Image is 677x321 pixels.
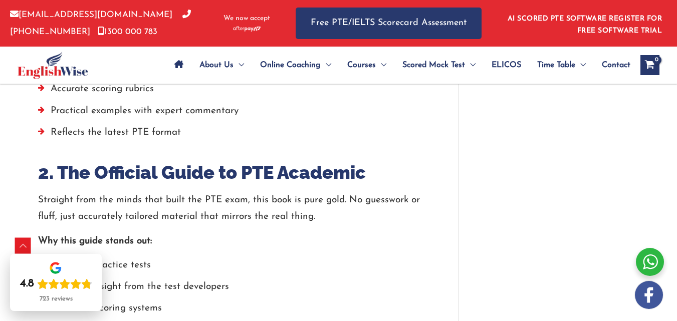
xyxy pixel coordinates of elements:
[484,48,529,83] a: ELICOS
[10,11,191,36] a: [PHONE_NUMBER]
[492,48,521,83] span: ELICOS
[38,161,428,184] h2: 2. The Official Guide to PTE Academic
[252,48,339,83] a: Online CoachingMenu Toggle
[10,11,172,19] a: [EMAIL_ADDRESS][DOMAIN_NAME]
[223,14,270,24] span: We now accept
[321,48,331,83] span: Menu Toggle
[296,8,482,39] a: Free PTE/IELTS Scorecard Assessment
[640,55,659,75] a: View Shopping Cart, empty
[98,28,157,36] a: 1300 000 783
[38,103,428,124] li: Practical examples with expert commentary
[199,48,234,83] span: About Us
[38,192,428,225] p: Straight from the minds that built the PTE exam, this book is pure gold. No guesswork or fluff, j...
[376,48,386,83] span: Menu Toggle
[38,124,428,146] li: Reflects the latest PTE format
[508,15,662,35] a: AI SCORED PTE SOFTWARE REGISTER FOR FREE SOFTWARE TRIAL
[234,48,244,83] span: Menu Toggle
[191,48,252,83] a: About UsMenu Toggle
[38,236,152,246] strong: Why this guide stands out:
[260,48,321,83] span: Online Coaching
[575,48,586,83] span: Menu Toggle
[502,7,667,40] aside: Header Widget 1
[20,277,34,291] div: 4.8
[594,48,630,83] a: Contact
[347,48,376,83] span: Courses
[166,48,630,83] nav: Site Navigation: Main Menu
[394,48,484,83] a: Scored Mock TestMenu Toggle
[402,48,465,83] span: Scored Mock Test
[38,257,428,278] li: Real PTE practice tests
[529,48,594,83] a: Time TableMenu Toggle
[38,81,428,102] li: Accurate scoring rubrics
[38,278,428,300] li: Exclusive insight from the test developers
[20,277,92,291] div: Rating: 4.8 out of 5
[233,26,261,32] img: Afterpay-Logo
[537,48,575,83] span: Time Table
[465,48,476,83] span: Menu Toggle
[635,281,663,309] img: white-facebook.png
[40,295,73,303] div: 723 reviews
[339,48,394,83] a: CoursesMenu Toggle
[18,52,88,79] img: cropped-ew-logo
[602,48,630,83] span: Contact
